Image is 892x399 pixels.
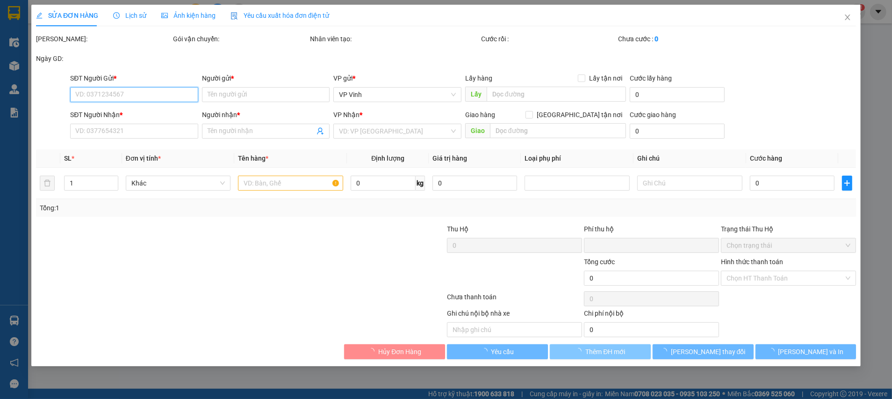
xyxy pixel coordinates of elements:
li: Hotline: 02386655777, 02462925925, 0944789456 [87,35,391,46]
div: Người nhận [202,110,330,120]
span: Yêu cầu xuất hóa đơn điện tử [230,12,329,19]
span: picture [161,12,168,19]
span: VP Nhận [333,111,360,118]
div: Ngày GD: [36,53,171,64]
span: close [844,14,851,21]
label: Hình thức thanh toán [721,258,783,266]
span: loading [661,348,671,355]
span: kg [416,176,425,191]
div: Nhân viên tạo: [310,34,479,44]
span: Thêm ĐH mới [585,347,625,357]
div: [PERSON_NAME]: [36,34,171,44]
input: Nhập ghi chú [447,322,582,337]
div: VP gửi [333,73,461,83]
span: Lấy tận nơi [585,73,626,83]
span: Giá trị hàng [432,155,467,162]
button: Yêu cầu [447,344,548,359]
div: Gói vận chuyển: [173,34,308,44]
div: Cước rồi : [481,34,616,44]
span: Hủy Đơn Hàng [378,347,421,357]
th: Ghi chú [633,149,746,168]
input: VD: Bàn, Ghế [238,176,343,191]
span: Chọn trạng thái [727,238,850,252]
span: edit [36,12,43,19]
span: clock-circle [113,12,120,19]
span: [PERSON_NAME] thay đổi [671,347,746,357]
div: Chưa thanh toán [446,292,583,308]
div: Chi phí nội bộ [584,308,719,322]
input: Dọc đường [490,123,626,138]
input: Cước lấy hàng [630,87,725,102]
button: [PERSON_NAME] và In [755,344,856,359]
span: [GEOGRAPHIC_DATA] tận nơi [533,110,626,120]
button: Close [834,5,861,31]
span: Tên hàng [238,155,268,162]
span: user-add [317,127,324,135]
label: Cước giao hàng [630,111,676,118]
span: Lấy [465,87,487,102]
span: Giao [465,123,490,138]
span: Tổng cước [584,258,615,266]
b: 0 [655,35,658,43]
img: icon [230,12,238,20]
span: SỬA ĐƠN HÀNG [36,12,98,19]
th: Loại phụ phí [521,149,633,168]
span: Ảnh kiện hàng [161,12,216,19]
button: plus [842,176,852,191]
span: loading [768,348,778,355]
span: SL [64,155,72,162]
input: Cước giao hàng [630,124,725,139]
span: loading [481,348,491,355]
span: Đơn vị tính [125,155,160,162]
button: [PERSON_NAME] thay đổi [653,344,754,359]
b: GỬI : VP Vinh [12,68,89,83]
span: [PERSON_NAME] và In [778,347,843,357]
span: loading [575,348,585,355]
div: Phí thu hộ [584,224,719,238]
button: delete [40,176,55,191]
div: SĐT Người Nhận [70,110,198,120]
span: Khác [131,176,225,190]
span: Lịch sử [113,12,146,19]
li: [PERSON_NAME], [PERSON_NAME] [87,23,391,35]
span: Thu Hộ [447,225,468,233]
div: Ghi chú nội bộ nhà xe [447,308,582,322]
span: Lấy hàng [465,74,492,82]
button: Thêm ĐH mới [550,344,651,359]
span: Định lượng [371,155,404,162]
input: Ghi Chú [637,176,742,191]
span: Yêu cầu [491,347,514,357]
div: SĐT Người Gửi [70,73,198,83]
span: VP Vinh [339,88,456,102]
div: Trạng thái Thu Hộ [721,224,856,234]
div: Tổng: 1 [40,203,345,213]
span: Cước hàng [750,155,782,162]
button: Hủy Đơn Hàng [344,344,445,359]
span: loading [368,348,378,355]
label: Cước lấy hàng [630,74,672,82]
span: Giao hàng [465,111,495,118]
span: plus [842,179,852,187]
div: Người gửi [202,73,330,83]
input: Dọc đường [487,87,626,102]
img: logo.jpg [12,12,58,59]
div: Chưa cước : [618,34,753,44]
